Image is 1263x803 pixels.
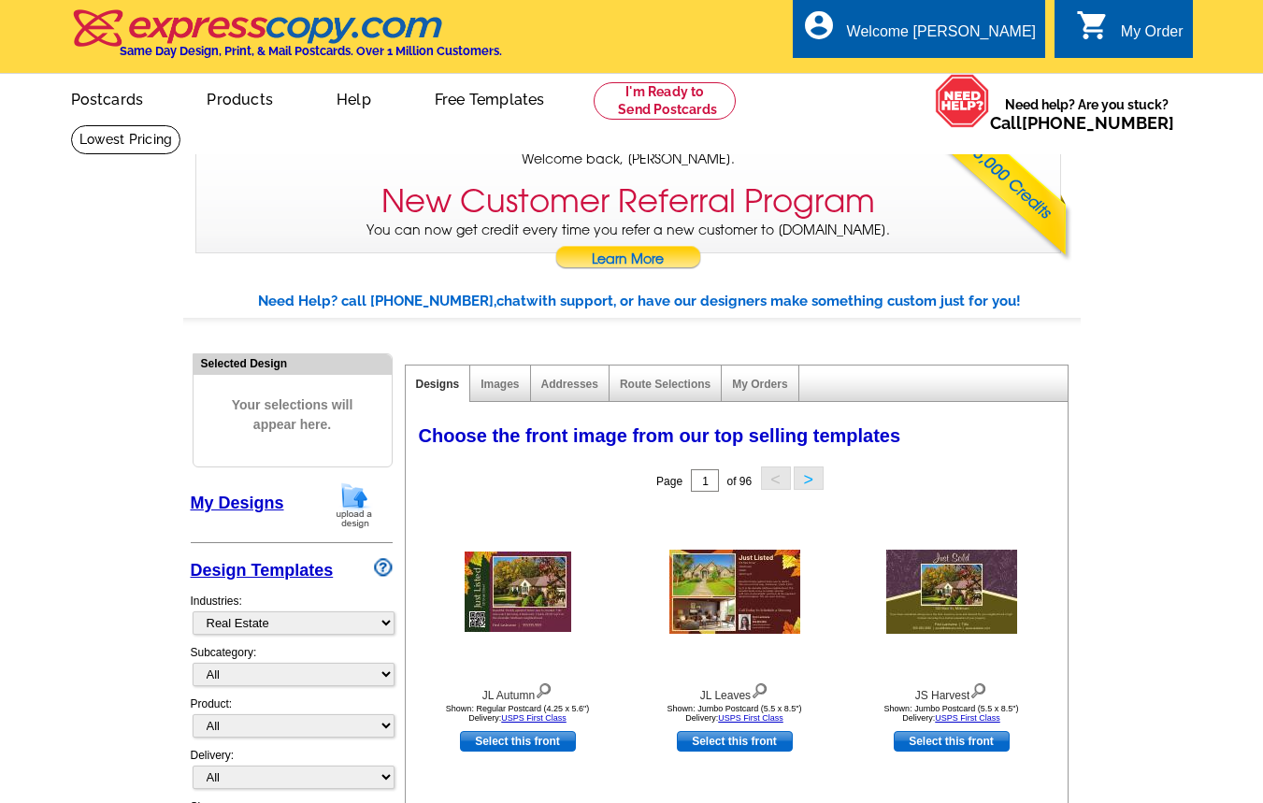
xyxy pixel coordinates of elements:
[196,221,1060,274] p: You can now get credit every time you refer a new customer to [DOMAIN_NAME].
[415,679,621,704] div: JL Autumn
[522,150,735,169] span: Welcome back, [PERSON_NAME].
[194,354,392,372] div: Selected Design
[632,679,838,704] div: JL Leaves
[935,74,990,128] img: help
[1022,113,1174,133] a: [PHONE_NUMBER]
[191,695,393,747] div: Product:
[990,113,1174,133] span: Call
[535,679,553,699] img: view design details
[177,76,303,120] a: Products
[751,679,768,699] img: view design details
[415,704,621,723] div: Shown: Regular Postcard (4.25 x 5.6") Delivery:
[481,378,519,391] a: Images
[208,377,378,453] span: Your selections will appear here.
[990,95,1184,133] span: Need help? Are you stuck?
[41,76,174,120] a: Postcards
[405,76,575,120] a: Free Templates
[849,679,1055,704] div: JS Harvest
[191,644,393,695] div: Subcategory:
[330,481,379,529] img: upload-design
[465,552,571,632] img: JL Autumn
[258,291,1081,312] div: Need Help? call [PHONE_NUMBER], with support, or have our designers make something custom just fo...
[732,378,787,391] a: My Orders
[632,704,838,723] div: Shown: Jumbo Postcard (5.5 x 8.5") Delivery:
[669,550,800,634] img: JL Leaves
[554,246,702,274] a: Learn More
[496,293,526,309] span: chat
[374,558,393,577] img: design-wizard-help-icon.png
[802,8,836,42] i: account_circle
[71,22,502,58] a: Same Day Design, Print, & Mail Postcards. Over 1 Million Customers.
[191,561,334,580] a: Design Templates
[886,550,1017,634] img: JS Harvest
[761,466,791,490] button: <
[1076,21,1184,44] a: shopping_cart My Order
[718,713,783,723] a: USPS First Class
[1121,23,1184,50] div: My Order
[935,713,1000,723] a: USPS First Class
[191,494,284,512] a: My Designs
[894,731,1010,752] a: use this design
[1076,8,1110,42] i: shopping_cart
[307,76,401,120] a: Help
[460,731,576,752] a: use this design
[541,378,598,391] a: Addresses
[656,475,682,488] span: Page
[416,378,460,391] a: Designs
[726,475,752,488] span: of 96
[191,583,393,644] div: Industries:
[191,747,393,798] div: Delivery:
[847,23,1036,50] div: Welcome [PERSON_NAME]
[620,378,710,391] a: Route Selections
[501,713,567,723] a: USPS First Class
[381,182,875,221] h3: New Customer Referral Program
[849,704,1055,723] div: Shown: Jumbo Postcard (5.5 x 8.5") Delivery:
[677,731,793,752] a: use this design
[969,679,987,699] img: view design details
[120,44,502,58] h4: Same Day Design, Print, & Mail Postcards. Over 1 Million Customers.
[419,425,901,446] span: Choose the front image from our top selling templates
[794,466,824,490] button: >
